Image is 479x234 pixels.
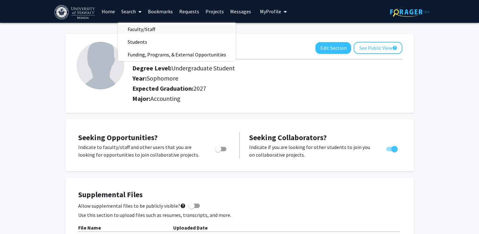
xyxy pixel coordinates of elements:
[260,8,281,15] span: My Profile
[193,84,206,92] span: 2027
[171,64,235,72] span: Undergraduate Student
[118,48,236,61] span: Funding, Programs, & External Opportunities
[118,36,157,48] span: Students
[173,224,208,231] b: Uploaded Date
[132,75,374,82] h2: Year:
[212,143,230,153] div: Toggle
[118,50,236,59] a: Funding, Programs, & External Opportunities
[227,0,254,23] a: Messages
[354,42,402,54] button: See Public View
[180,202,186,210] mat-icon: help
[78,202,186,210] span: Allow supplemental files to be publicly visible?
[176,0,202,23] a: Requests
[392,44,397,52] mat-icon: help
[118,24,236,34] a: Faculty/Staff
[98,0,118,23] a: Home
[78,211,401,219] p: Use this section to upload files such as resumes, transcripts, and more.
[5,205,27,229] iframe: Chat
[384,143,401,153] div: Toggle
[132,85,374,92] h2: Expected Graduation:
[118,23,165,36] span: Faculty/Staff
[390,7,430,17] img: ForagerOne Logo
[118,37,236,47] a: Students
[132,64,374,72] h2: Degree Level:
[54,5,96,19] img: University of Hawaiʻi at Mānoa Logo
[150,94,180,102] span: Accounting
[132,95,402,102] h2: Major:
[249,133,327,142] span: Seeking Collaborators?
[78,133,158,142] span: Seeking Opportunities?
[78,190,401,199] h4: Supplemental Files
[202,0,227,23] a: Projects
[147,74,178,82] span: Sophomore
[78,224,101,231] b: File Name
[249,143,374,159] p: Indicate if you are looking for other students to join you on collaborative projects.
[315,42,351,54] button: Edit Section
[78,143,203,159] p: Indicate to faculty/staff and other users that you are looking for opportunities to join collabor...
[77,42,124,89] img: Profile Picture
[145,0,176,23] a: Bookmarks
[118,0,145,23] a: Search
